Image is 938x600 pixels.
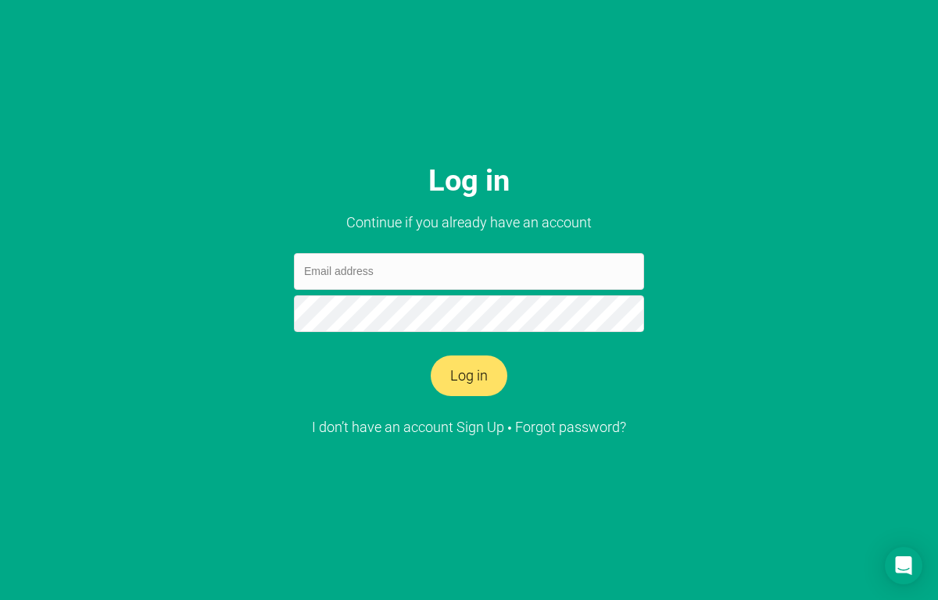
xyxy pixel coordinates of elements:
[312,419,504,435] a: I don’t have an account Sign Up
[294,253,644,290] input: Email address
[508,422,512,434] span: •
[431,355,507,396] button: Log in
[338,214,600,231] h2: Continue if you already have an account
[428,163,510,199] h1: Log in
[515,419,626,435] a: Forgot password?
[885,547,922,584] div: Open Intercom Messenger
